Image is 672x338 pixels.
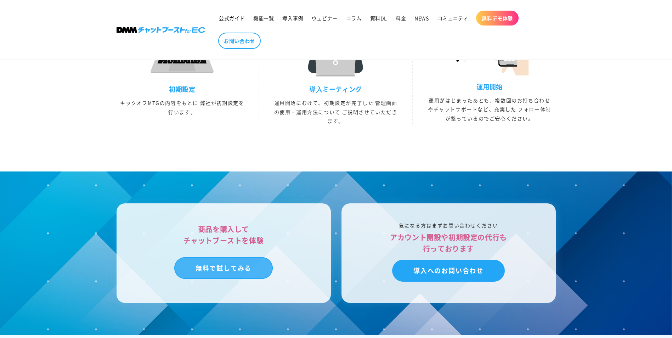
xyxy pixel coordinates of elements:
[370,15,387,21] span: 資料DL
[352,232,545,254] h3: アカウント開設や初期設定の代行も 行っております
[427,96,552,123] p: 運⽤がはじまったあとも、複数回のお打ち合わせやチャットサポートなど、充実した フォロー体制が整っているのでご安⼼ください。
[312,15,338,21] span: ウェビナー
[427,83,552,91] h3: 運⽤開始
[346,15,362,21] span: コラム
[476,11,519,26] a: 無料デモ体験
[433,11,473,26] a: コミュニティ
[120,98,244,116] p: キックオフMTGの内容をもとに 弊社が初期設定を⾏います。
[224,38,255,44] span: お問い合わせ
[120,85,244,93] h3: 初期設定
[218,33,261,49] a: お問い合わせ
[249,11,278,26] a: 機能一覧
[366,11,391,26] a: 資料DL
[410,11,433,26] a: NEWS
[392,260,505,282] a: 導入へのお問い合わせ
[482,15,513,21] span: 無料デモ体験
[127,224,320,246] h3: 商品を購入して チャットブーストを体験
[396,15,406,21] span: 料金
[117,27,205,33] img: 株式会社DMM Boost
[273,85,398,93] h3: 導⼊ミーティング
[174,257,273,279] a: 無料で試してみる
[391,11,410,26] a: 料金
[282,15,303,21] span: 導入事例
[307,11,342,26] a: ウェビナー
[342,11,366,26] a: コラム
[414,15,429,21] span: NEWS
[278,11,307,26] a: 導入事例
[352,221,545,230] div: 気になる方はまずお問い合わせください
[273,98,398,125] p: 運⽤開始にむけて、初期設定が完了した 管理画⾯の使⽤・運⽤⽅法について ご説明させていただきます。
[253,15,274,21] span: 機能一覧
[215,11,249,26] a: 公式ガイド
[437,15,469,21] span: コミュニティ
[219,15,245,21] span: 公式ガイド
